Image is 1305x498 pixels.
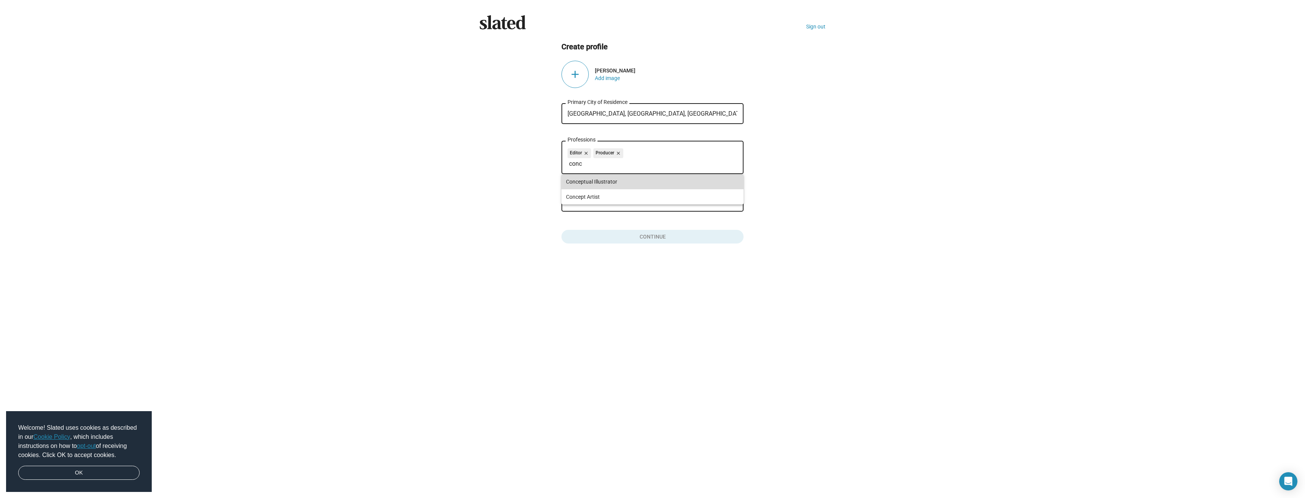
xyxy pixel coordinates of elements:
a: dismiss cookie message [18,466,140,480]
mat-icon: close [582,150,589,157]
button: Open Add Image Dialog [595,75,620,81]
div: [PERSON_NAME] [595,68,744,74]
span: Conceptual Illustrator [566,174,739,189]
mat-chip: Producer [593,148,623,158]
a: opt-out [77,443,96,449]
span: Concept Artist [566,189,739,204]
mat-icon: close [614,150,621,157]
div: cookieconsent [6,411,152,492]
h2: Create profile [561,42,744,52]
span: Welcome! Slated uses cookies as described in our , which includes instructions on how to of recei... [18,423,140,460]
a: Cookie Policy [33,434,70,440]
mat-chip: Editor [568,148,591,158]
a: Sign out [806,24,825,30]
div: Open Intercom Messenger [1279,472,1297,490]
